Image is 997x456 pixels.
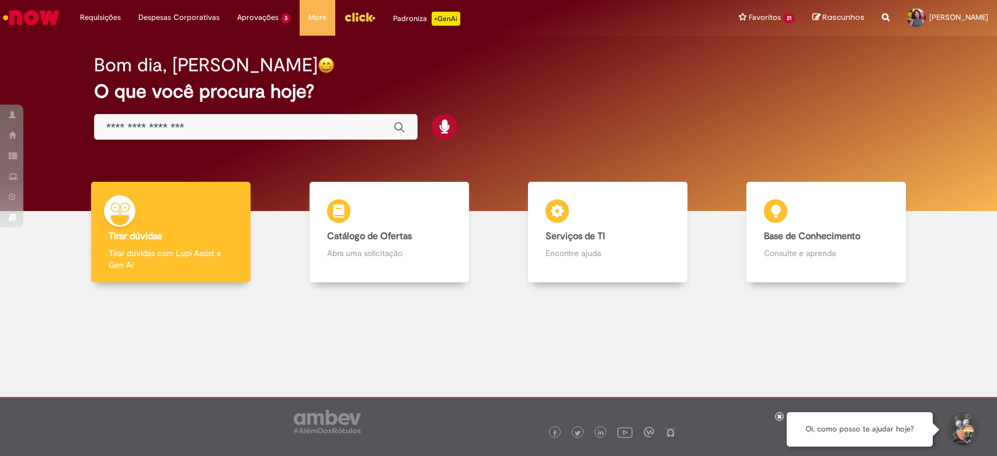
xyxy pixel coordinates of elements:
button: Iniciar Conversa de Suporte [944,412,979,447]
img: ServiceNow [1,6,61,29]
a: Catálogo de Ofertas Abra uma solicitação [280,182,498,283]
span: More [308,12,326,23]
img: logo_footer_linkedin.png [598,430,604,437]
img: logo_footer_workplace.png [644,427,654,437]
img: happy-face.png [318,57,335,74]
a: Serviços de TI Encontre ajuda [499,182,717,283]
img: click_logo_yellow_360x200.png [344,8,376,26]
h2: O que você procura hoje? [94,81,903,102]
span: Despesas Corporativas [138,12,220,23]
img: logo_footer_ambev_rotulo_gray.png [294,410,361,433]
p: +GenAi [432,12,460,26]
p: Tirar dúvidas com Lupi Assist e Gen Ai [109,247,233,271]
b: Base de Conhecimento [764,230,860,242]
img: logo_footer_youtube.png [617,424,633,440]
p: Encontre ajuda [546,247,670,259]
span: Favoritos [749,12,781,23]
span: Rascunhos [822,12,864,23]
div: Oi, como posso te ajudar hoje? [787,412,933,447]
h2: Bom dia, [PERSON_NAME] [94,55,318,75]
p: Abra uma solicitação [327,247,451,259]
span: Aprovações [237,12,279,23]
a: Tirar dúvidas Tirar dúvidas com Lupi Assist e Gen Ai [61,182,280,283]
p: Consulte e aprenda [764,247,888,259]
span: Requisições [80,12,121,23]
a: Rascunhos [812,12,864,23]
b: Serviços de TI [546,230,605,242]
img: logo_footer_facebook.png [552,430,558,436]
span: 21 [783,13,795,23]
a: Base de Conhecimento Consulte e aprenda [717,182,936,283]
img: logo_footer_naosei.png [665,427,676,437]
b: Catálogo de Ofertas [327,230,412,242]
span: [PERSON_NAME] [929,12,988,22]
span: 3 [281,13,291,23]
img: logo_footer_twitter.png [575,430,581,436]
b: Tirar dúvidas [109,230,162,242]
div: Padroniza [393,12,460,26]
